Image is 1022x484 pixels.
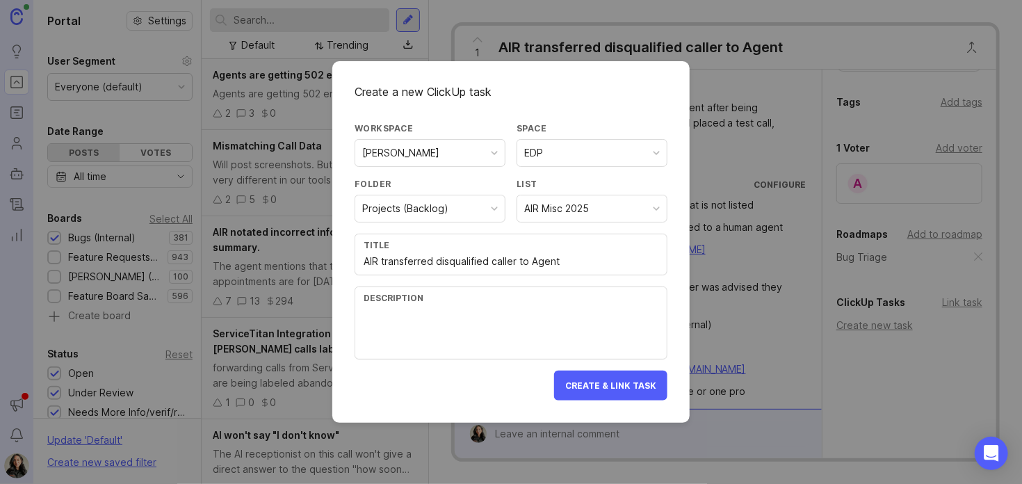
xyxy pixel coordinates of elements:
div: EDP [524,145,543,161]
div: Open Intercom Messenger [975,437,1008,470]
div: Space [517,122,667,134]
div: Folder [355,178,505,190]
div: Projects (Backlog) [362,201,448,216]
div: [PERSON_NAME] [362,145,439,161]
div: AIR Misc 2025 [524,201,589,216]
div: Title [364,240,658,250]
span: Create & Link Task [565,380,656,391]
div: Create a new ClickUp task [355,83,667,100]
div: Workspace [355,122,505,134]
div: Description [364,293,658,303]
button: Create & Link Task [554,371,667,401]
div: List [517,178,667,190]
